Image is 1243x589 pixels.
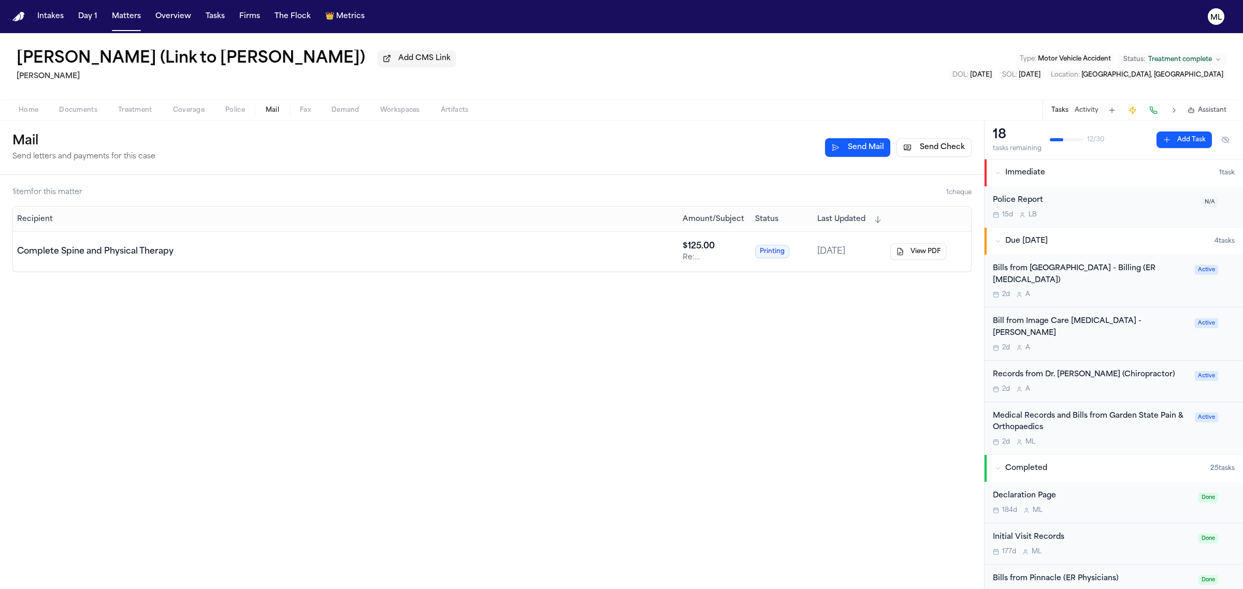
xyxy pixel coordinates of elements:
span: Active [1195,413,1218,422]
button: Intakes [33,7,68,26]
button: Status [755,214,778,225]
span: 2d [1002,344,1010,352]
button: Hide completed tasks (⌘⇧H) [1216,131,1235,148]
div: Police Report [993,195,1195,207]
div: 18 [993,127,1042,143]
div: Open task: Records from Dr. Michael Grant (Chiropractor) [985,361,1243,402]
button: View PDF [890,243,946,260]
span: 2d [1002,290,1010,299]
button: Create Immediate Task [1125,103,1140,117]
button: Edit DOL: 2024-12-30 [949,70,995,80]
span: 1 cheque [946,188,972,197]
button: Edit SOL: 2026-12-30 [999,70,1044,80]
h2: [PERSON_NAME] [17,70,456,83]
button: Amount/Subject [683,214,744,225]
div: Bills from [GEOGRAPHIC_DATA] - Billing (ER [MEDICAL_DATA]) [993,263,1189,287]
span: Done [1198,575,1218,585]
div: Open task: Bills from St. Clare’s Hospital - Billing (ER Radiology) [985,255,1243,308]
button: Assistant [1188,106,1226,114]
button: Send Check [897,138,972,157]
button: Edit Location: Montclair, NJ [1048,70,1226,80]
button: Add Task [1105,103,1119,117]
div: Complete Spine and Physical Therapy [17,245,174,258]
span: Immediate [1005,168,1045,178]
span: Location : [1051,72,1080,78]
span: M L [1025,438,1035,446]
span: Treatment complete [1148,55,1212,64]
span: 15d [1002,211,1013,219]
span: M L [1032,548,1042,556]
span: 2d [1002,438,1010,446]
span: [DATE] [970,72,992,78]
div: Bill from Image Care [MEDICAL_DATA] - [PERSON_NAME] [993,316,1189,340]
div: Declaration Page [993,490,1192,502]
button: Activity [1075,106,1099,114]
span: A [1025,290,1030,299]
button: Last Updated [817,214,882,225]
button: Firms [235,7,264,26]
span: Coverage [173,106,205,114]
button: The Flock [270,7,315,26]
span: Workspaces [380,106,420,114]
span: Type : [1020,56,1036,62]
div: 1 item for this matter [12,187,82,198]
button: Recipient [17,214,53,225]
span: Documents [59,106,97,114]
button: Change status from Treatment complete [1118,53,1226,66]
span: Motor Vehicle Accident [1038,56,1111,62]
span: Demand [331,106,359,114]
button: Matters [108,7,145,26]
span: Assistant [1198,106,1226,114]
span: L B [1029,211,1037,219]
span: Done [1198,534,1218,543]
span: [DATE] [1019,72,1040,78]
div: Re: [PERSON_NAME] [683,253,747,263]
h1: [PERSON_NAME] (Link to [PERSON_NAME]) [17,50,365,68]
span: 4 task s [1215,237,1235,245]
button: Add CMS Link [378,50,456,67]
button: Immediate1task [985,159,1243,186]
button: Tasks [201,7,229,26]
span: Police [225,106,245,114]
div: Initial Visit Records [993,532,1192,543]
button: Edit Type: Motor Vehicle Accident [1017,54,1114,64]
button: Overview [151,7,195,26]
span: N/A [1202,197,1218,207]
span: A [1025,344,1030,352]
span: 184d [1002,506,1017,514]
button: crownMetrics [321,7,369,26]
button: Completed25tasks [985,455,1243,482]
span: A [1025,385,1030,393]
div: Open task: Medical Records and Bills from Garden State Pain & Orthopaedics [985,402,1243,455]
span: Last Updated [817,214,865,225]
button: Day 1 [74,7,102,26]
span: Home [19,106,38,114]
div: Medical Records and Bills from Garden State Pain & Orthopaedics [993,410,1189,434]
p: Send letters and payments for this case [12,152,155,162]
img: Finch Logo [12,12,25,22]
h1: Mail [12,133,155,150]
div: $ 125.00 [683,240,747,253]
div: Open task: Police Report [985,186,1243,227]
span: 12 / 30 [1087,136,1104,144]
div: Open task: Initial Visit Records [985,523,1243,565]
td: [DATE] [813,232,886,272]
span: Printing [755,245,789,258]
div: tasks remaining [993,144,1042,153]
span: M L [1033,506,1043,514]
a: Home [12,12,25,22]
span: 177d [1002,548,1016,556]
button: Tasks [1051,106,1068,114]
span: Active [1195,265,1218,275]
span: DOL : [952,72,969,78]
span: Add CMS Link [398,53,451,64]
span: Artifacts [441,106,469,114]
span: Treatment [118,106,152,114]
